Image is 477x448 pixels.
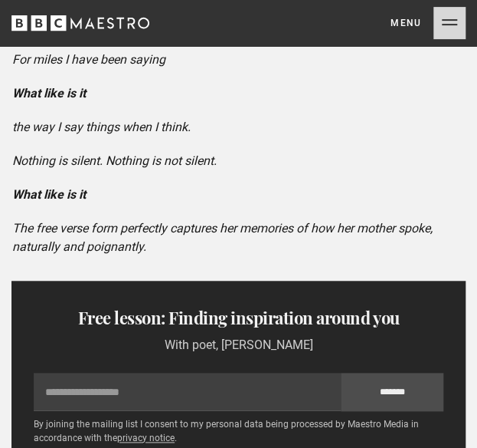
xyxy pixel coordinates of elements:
svg: BBC Maestro [11,12,149,35]
p: By joining the mailing list I consent to my personal data being processed by Maestro Media in acc... [34,417,443,445]
button: Toggle navigation [390,7,466,39]
em: The free verse form perfectly captures her memories of how her mother spoke, naturally and poigna... [12,221,433,254]
h3: Free lesson: Finding inspiration around you [24,305,453,330]
em: For miles I have been saying [12,52,165,67]
em: the way I say things when I think. [12,120,191,134]
strong: What like is it [12,187,86,202]
em: Nothing is silent. Nothing is not silent. [12,153,217,168]
p: With poet, [PERSON_NAME] [24,336,453,354]
a: privacy notice [117,433,175,443]
strong: What like is it [12,86,86,100]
